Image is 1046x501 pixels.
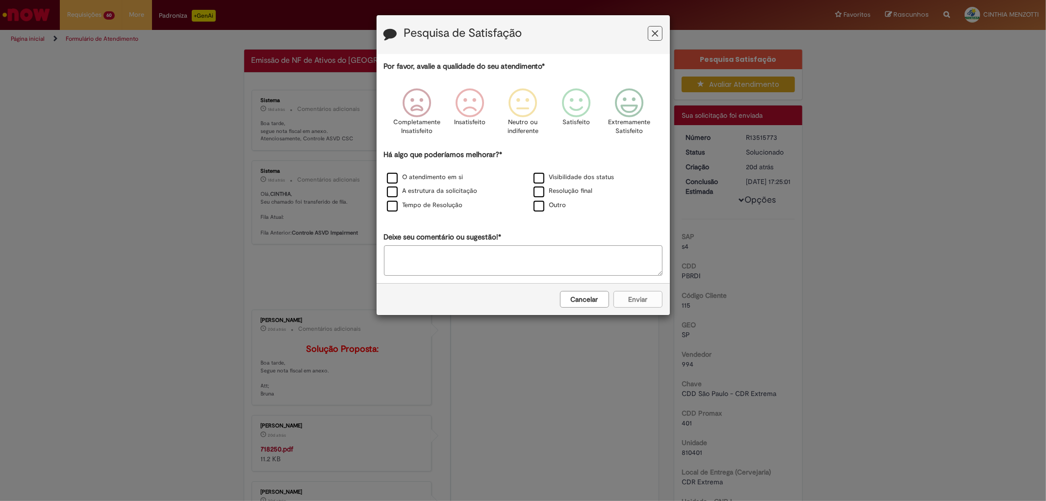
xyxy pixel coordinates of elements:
p: Neutro ou indiferente [505,118,540,136]
p: Completamente Insatisfeito [393,118,440,136]
label: Visibilidade dos status [534,173,614,182]
label: O atendimento em si [387,173,463,182]
div: Neutro ou indiferente [498,81,548,148]
label: Resolução final [534,186,593,196]
label: Outro [534,201,566,210]
div: Extremamente Satisfeito [604,81,654,148]
div: Satisfeito [551,81,601,148]
div: Completamente Insatisfeito [392,81,442,148]
div: Há algo que poderíamos melhorar?* [384,150,663,213]
p: Insatisfeito [454,118,485,127]
button: Cancelar [560,291,609,308]
div: Insatisfeito [445,81,495,148]
label: Por favor, avalie a qualidade do seu atendimento* [384,61,545,72]
p: Satisfeito [562,118,590,127]
label: Tempo de Resolução [387,201,463,210]
label: Deixe seu comentário ou sugestão!* [384,232,502,242]
label: A estrutura da solicitação [387,186,478,196]
label: Pesquisa de Satisfação [404,27,522,40]
p: Extremamente Satisfeito [608,118,650,136]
